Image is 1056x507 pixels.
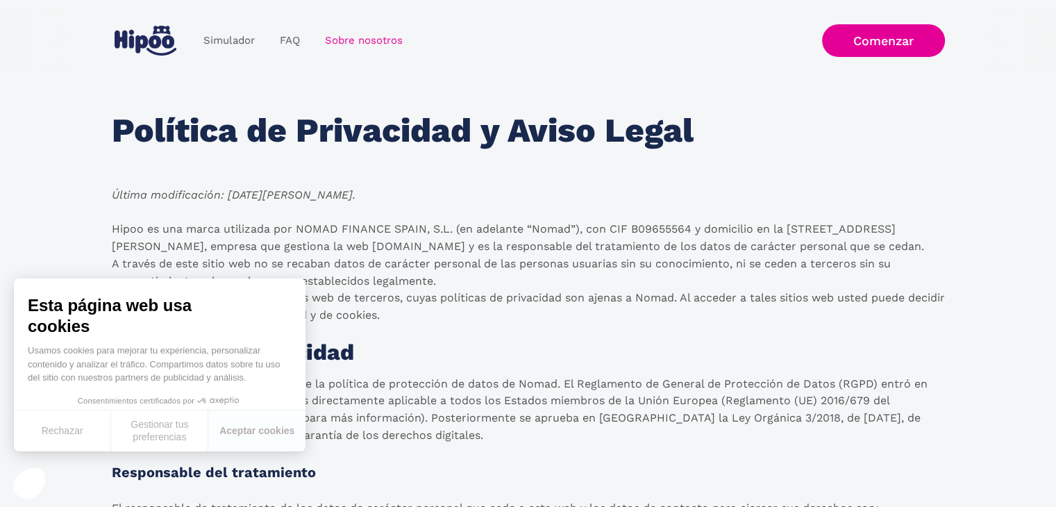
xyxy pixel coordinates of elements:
[191,27,267,54] a: Simulador
[312,27,415,54] a: Sobre nosotros
[267,27,312,54] a: FAQ
[822,24,945,57] a: Comenzar
[112,464,316,481] strong: Responsable del tratamiento
[112,376,945,444] p: A continuación, le informamos sobre la política de protección de datos de Nomad. El Reglamento de...
[112,113,694,149] h1: Política de Privacidad y Aviso Legal
[112,188,355,201] em: Última modificación: [DATE][PERSON_NAME].
[112,221,945,324] p: Hipoo es una marca utilizada por NOMAD FINANCE SPAIN, S.L. (en adelante “Nomad”), con CIF B096555...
